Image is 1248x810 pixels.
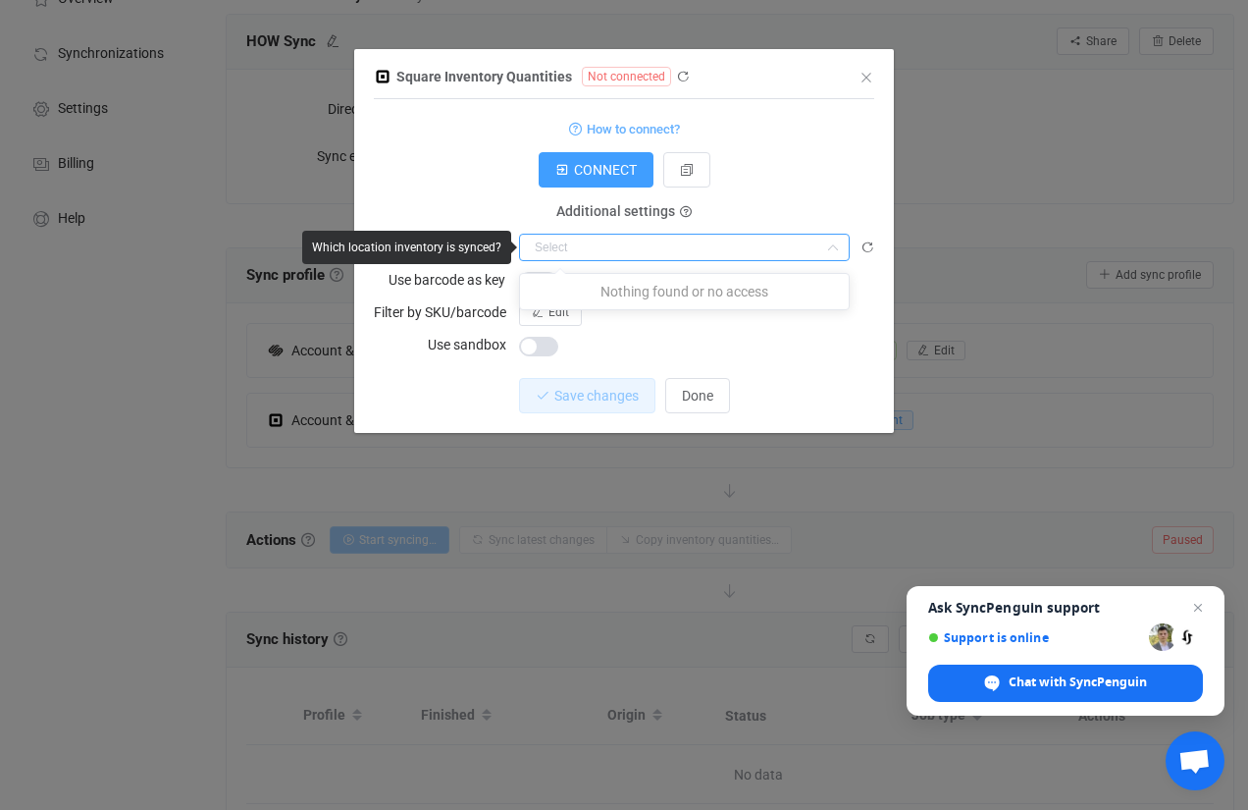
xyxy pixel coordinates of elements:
span: Edit [548,305,569,319]
span: Done [682,388,713,404]
input: Select [519,234,850,261]
div: dialog [354,49,894,433]
span: Chat with SyncPenguin [1009,674,1147,691]
button: Edit [519,298,582,326]
p: Nothing found or no access [520,274,849,309]
div: Which location inventory is synced? [302,231,511,264]
span: Ask SyncPenguin support [928,600,1203,616]
span: Close chat [1186,596,1210,620]
button: Save changes [519,378,655,413]
button: Done [665,378,730,413]
span: Support is online [928,630,1142,645]
div: Open chat [1166,731,1224,790]
label: Use barcode as key [389,266,517,294]
label: Filter by SKU/barcode [374,298,518,326]
span: Save changes [554,388,639,404]
div: Chat with SyncPenguin [928,665,1203,702]
label: Use sandbox [428,331,518,358]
